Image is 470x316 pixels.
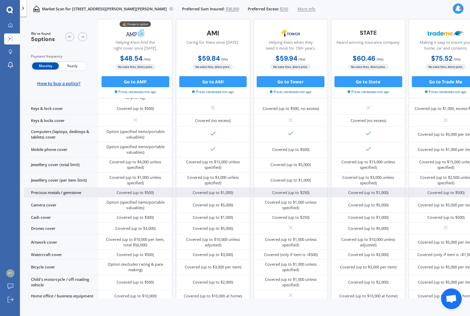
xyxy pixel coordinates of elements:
[193,64,233,70] span: No extra fees, direct price.
[103,200,169,211] div: Option (specified items/portable valuables)
[120,22,151,27] div: 💰 Cheapest option
[24,290,98,302] div: Home office / business equipment
[431,54,452,63] b: $75.52
[185,264,241,270] div: Covered (up to $3,000 per item)
[37,81,81,86] span: How to buy a policy?
[143,57,151,62] span: / mo
[103,175,169,186] div: Covered (up to $1,000 unless specified)
[427,190,464,195] div: Covered (up to $500)
[248,6,279,12] span: Preferred Excess:
[353,54,375,63] b: $60.46
[258,262,324,273] div: Covered (up to $1,000 unless specified)
[103,144,169,155] div: Option (specified items/portable valuables)
[348,190,388,195] div: Covered (up to $1,000)
[272,190,309,195] div: Covered (up to $250)
[258,200,324,211] div: Covered (up to $1,000 unless specified)
[257,76,324,87] button: Go to Tower
[335,175,401,186] div: Covered (up to $3,000 unless specified)
[32,63,59,70] span: Monthly
[24,127,98,142] div: Computers (laptops, desktops & tablets) cover
[24,259,98,275] div: Bicycle cover
[120,54,142,63] b: $48.54
[24,223,98,235] div: Drones cover
[24,235,98,250] div: Artwork cover
[334,76,402,87] button: Go to State
[24,188,98,197] div: Precious metals / gemstone
[336,40,400,53] div: Award winning insurance company.
[298,6,316,12] span: More info
[453,57,461,62] span: / mo
[180,159,246,170] div: Covered (up to $15,000 unless specified)
[33,6,40,12] img: home-and-contents.b802091223b8502ef2dd.svg
[24,250,98,259] div: Watercraft cover
[24,173,98,188] div: Jewellery cover (per item limit)
[348,202,388,208] div: Covered (up to $5,000)
[31,31,55,36] span: We've found
[348,64,388,70] span: No extra fees, direct price.
[103,159,169,170] div: Covered (up to $4,000 unless specified)
[335,237,401,248] div: Covered (up to $10,000 unless adjusted)
[193,279,233,285] div: Covered (up to $2,000)
[42,6,167,12] p: Market Scan for [STREET_ADDRESS][PERSON_NAME][PERSON_NAME]
[24,115,98,127] div: Keys & locks cover
[179,76,247,87] button: Go to AMI
[117,26,154,40] img: AMP.webp
[273,26,309,40] img: Tower.webp
[340,264,396,270] div: Covered (up to $3,000 per item)
[117,106,154,111] div: Covered (up to $500)
[348,215,388,220] div: Covered (up to $1,000)
[103,129,169,140] div: Option (specified items/portable valuables)
[258,40,323,53] div: Helping Kiwis when they need it most for 150+ years.
[180,175,246,186] div: Covered (up to $3,000 unless specified)
[193,215,233,220] div: Covered (up to $1,000)
[184,293,242,299] div: Covered (up to $10,000 at home)
[115,64,156,70] span: No extra fees, direct price.
[182,6,225,12] span: Preferred Sum Insured:
[193,202,233,208] div: Covered (up to $5,000)
[348,90,389,94] span: Prices retrieved a min ago
[441,288,462,309] div: Open chat
[348,279,388,285] div: Covered (up to $2,000)
[180,237,246,248] div: Covered (up to $10,000 unless adjusted)
[221,57,228,62] span: / mo
[427,215,464,220] div: Covered (up to $500)
[351,118,386,123] div: Covered (no excess)
[24,197,98,213] div: Camera cover
[102,76,169,87] button: Go to AMP
[270,64,311,70] span: No extra fees, direct price.
[335,159,401,170] div: Covered (up to $15,000 unless specified)
[226,6,239,12] span: $38,000
[117,279,154,285] div: Covered (up to $500)
[272,147,309,152] div: Covered (up to $500)
[348,252,388,257] div: Covered (up to $3,000)
[193,252,233,257] div: Covered (up to $3,000)
[192,90,234,94] span: Prices retrieved a min ago
[59,63,86,70] span: Yearly
[103,262,169,273] div: Option (excludes racing & pace making)
[24,157,98,173] div: Jewellery cover (total limit)
[117,215,154,220] div: Covered (up to $300)
[6,269,14,277] img: 92e7ae3634bc54e774ee79b7da457985
[195,118,231,123] div: Covered (no excess)
[193,226,233,231] div: Covered (up to $5,000)
[31,54,87,59] div: Payment frequency
[428,26,464,40] img: Trademe.webp
[270,177,311,183] div: Covered (up to $1,000)
[350,26,386,39] img: State-text-1.webp
[258,277,324,288] div: Covered (up to $1,000 unless specified)
[425,90,467,94] span: Prices retrieved a min ago
[115,226,156,231] div: Covered (up to $3,000)
[24,213,98,223] div: Cash cover
[298,57,306,62] span: / mo
[193,190,233,195] div: Covered (up to $1,000)
[103,40,168,53] div: Helping Kiwis find the right cover since [DATE].
[376,57,384,62] span: / mo
[270,90,311,94] span: Prices retrieved a min ago
[186,40,239,53] div: Caring for Kiwis since [DATE].
[276,54,297,63] b: $59.94
[198,54,220,63] b: $59.84
[195,26,231,40] img: AMI-text-1.webp
[270,162,311,167] div: Covered (up to $5,000)
[263,106,319,111] div: Covered (up to $500, no excess)
[339,293,397,299] div: Covered (up to $10,000 at home)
